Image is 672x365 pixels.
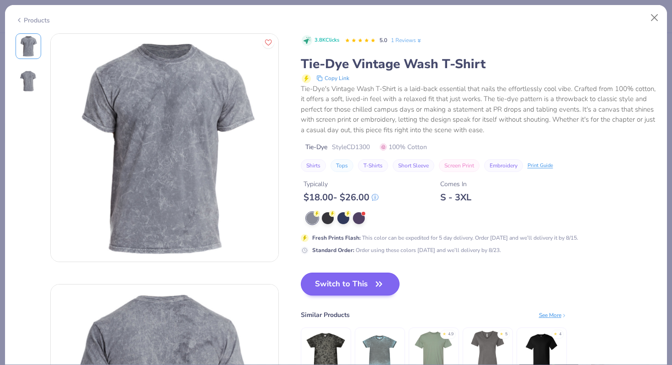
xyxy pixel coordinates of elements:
[358,159,388,172] button: T-Shirts
[484,159,523,172] button: Embroidery
[17,70,39,92] img: Back
[301,55,657,73] div: Tie-Dye Vintage Wash T-Shirt
[301,84,657,135] div: Tie-Dye's Vintage Wash T-Shirt is a laid-back essential that nails the effortlessly cool vibe. Cr...
[312,234,578,242] div: This color can be expedited for 5 day delivery. Order [DATE] and we’ll delivery it by 8/15.
[305,142,327,152] span: Tie-Dye
[304,179,379,189] div: Typically
[539,311,567,319] div: See More
[500,331,503,335] div: ★
[312,247,354,254] strong: Standard Order :
[312,246,501,254] div: Order using these colors [DATE] and we’ll delivery by 8/23.
[345,33,376,48] div: 5.0 Stars
[443,331,446,335] div: ★
[315,37,339,44] span: 3.8K Clicks
[439,159,480,172] button: Screen Print
[559,331,561,338] div: 4
[331,159,353,172] button: Tops
[528,162,553,170] div: Print Guide
[304,192,379,203] div: $ 18.00 - $ 26.00
[646,9,663,27] button: Close
[314,73,352,84] button: copy to clipboard
[440,192,471,203] div: S - 3XL
[391,36,422,44] a: 1 Reviews
[379,37,387,44] span: 5.0
[393,159,434,172] button: Short Sleeve
[554,331,557,335] div: ★
[51,34,278,262] img: Front
[332,142,370,152] span: Style CD1300
[262,37,274,48] button: Like
[301,159,326,172] button: Shirts
[312,234,361,242] strong: Fresh Prints Flash :
[301,273,400,295] button: Switch to This
[17,35,39,57] img: Front
[301,310,350,320] div: Similar Products
[16,16,50,25] div: Products
[380,142,427,152] span: 100% Cotton
[440,179,471,189] div: Comes In
[505,331,507,338] div: 5
[448,331,453,338] div: 4.9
